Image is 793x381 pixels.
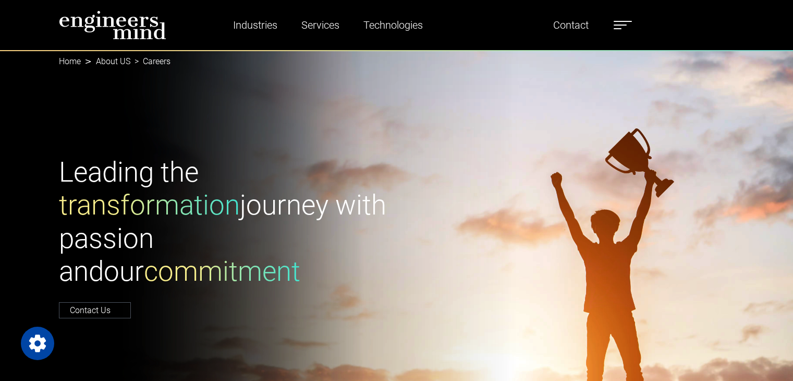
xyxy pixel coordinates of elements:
a: Services [297,13,344,37]
a: Technologies [359,13,427,37]
a: Contact Us [59,302,131,318]
h1: Leading the journey with passion and our [59,156,391,289]
span: transformation [59,189,240,221]
a: About US [96,56,130,66]
a: Contact [549,13,593,37]
img: logo [59,10,166,40]
li: Careers [130,55,170,68]
nav: breadcrumb [59,50,735,73]
a: Home [59,56,81,66]
a: Industries [229,13,282,37]
span: commitment [144,255,300,288]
